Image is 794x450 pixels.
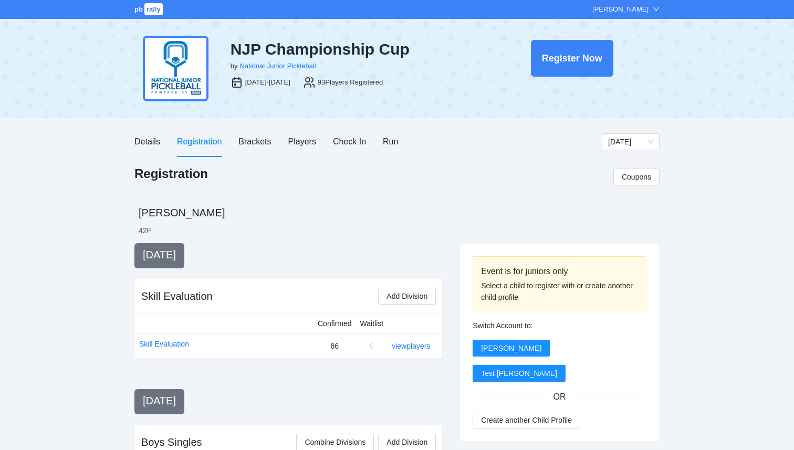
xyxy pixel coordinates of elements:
[360,318,384,329] div: Waitlist
[392,342,430,350] a: view players
[143,36,208,101] img: njp-logo2.png
[613,169,660,185] button: Coupons
[622,171,651,183] span: Coupons
[238,135,271,148] div: Brackets
[473,340,550,357] button: [PERSON_NAME]
[134,5,164,13] a: pbrally
[144,3,163,15] span: rally
[134,5,143,13] span: pb
[473,365,566,382] button: Test [PERSON_NAME]
[141,289,213,304] div: Skill Evaluation
[545,390,574,403] span: OR
[333,135,366,148] div: Check In
[318,77,383,88] div: 93 Players Registered
[473,412,580,428] button: Create another Child Profile
[386,436,427,448] span: Add Division
[239,62,316,70] a: National Junior Pickleball
[378,288,436,305] button: Add Division
[177,135,222,148] div: Registration
[386,290,427,302] span: Add Division
[481,368,557,379] span: Test [PERSON_NAME]
[231,40,476,59] div: NJP Championship Cup
[141,435,202,449] div: Boys Singles
[139,205,660,220] h2: [PERSON_NAME]
[481,342,541,354] span: [PERSON_NAME]
[531,40,613,77] button: Register Now
[481,265,638,278] div: Event is for juniors only
[481,280,638,303] div: Select a child to register with or create another child profile
[383,135,398,148] div: Run
[139,225,151,236] li: 42 F
[608,134,653,150] span: Thursday
[473,320,646,331] div: Switch Account to:
[653,6,660,13] span: down
[134,165,208,182] h1: Registration
[143,395,176,406] span: [DATE]
[231,61,238,71] div: by
[134,135,160,148] div: Details
[592,4,649,15] div: [PERSON_NAME]
[318,318,352,329] div: Confirmed
[288,135,316,148] div: Players
[245,77,290,88] div: [DATE]-[DATE]
[139,338,189,350] a: Skill Evaluation
[370,342,374,350] span: 0
[314,333,356,358] td: 86
[143,249,176,260] span: [DATE]
[305,436,365,448] span: Combine Divisions
[481,414,572,426] span: Create another Child Profile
